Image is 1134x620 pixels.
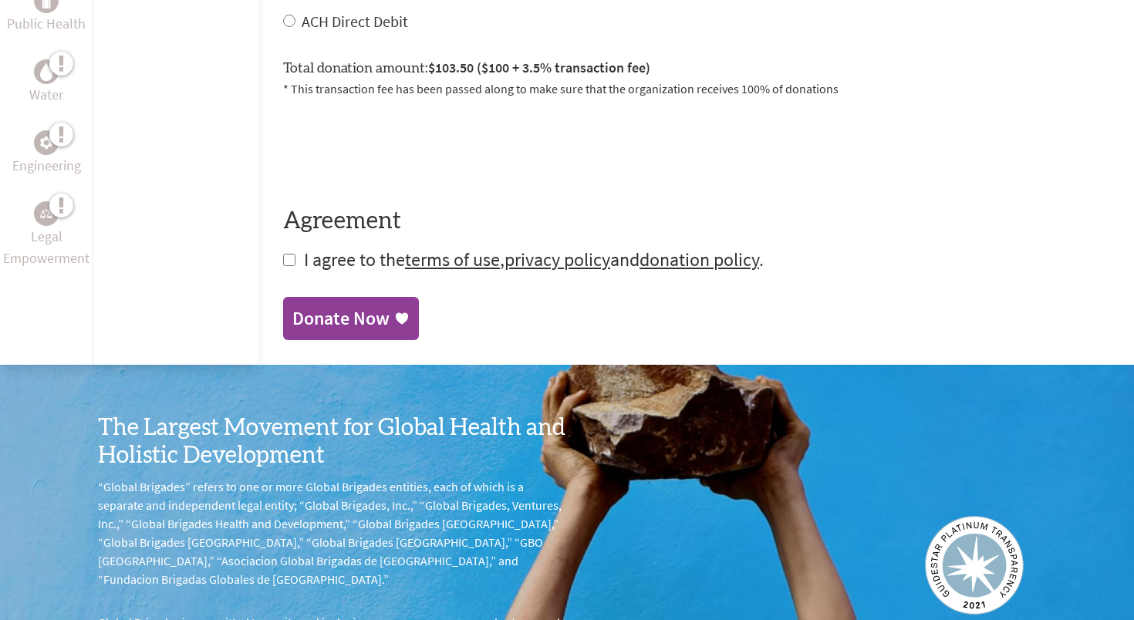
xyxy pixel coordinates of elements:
iframe: reCAPTCHA [283,116,518,177]
div: Engineering [34,130,59,155]
h3: The Largest Movement for Global Health and Holistic Development [98,414,567,470]
div: Water [34,59,59,84]
div: Legal Empowerment [34,201,59,226]
a: EngineeringEngineering [12,130,81,177]
div: Donate Now [292,306,390,331]
a: donation policy [640,248,759,271]
span: $103.50 ($100 + 3.5% transaction fee) [428,59,650,76]
img: Guidestar 2019 [925,516,1024,615]
h4: Agreement [283,207,1109,235]
a: privacy policy [505,248,610,271]
label: Total donation amount: [283,57,650,79]
p: Public Health [7,13,86,35]
img: Water [40,62,52,80]
a: terms of use [405,248,500,271]
span: I agree to the , and . [304,248,764,271]
p: Engineering [12,155,81,177]
p: Legal Empowerment [3,226,89,269]
p: * This transaction fee has been passed along to make sure that the organization receives 100% of ... [283,79,1109,98]
a: Donate Now [283,297,419,340]
p: “Global Brigades” refers to one or more Global Brigades entities, each of which is a separate and... [98,477,567,588]
label: ACH Direct Debit [302,12,408,31]
a: WaterWater [29,59,63,106]
img: Engineering [40,136,52,148]
p: Water [29,84,63,106]
img: Legal Empowerment [40,209,52,218]
a: Legal EmpowermentLegal Empowerment [3,201,89,269]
